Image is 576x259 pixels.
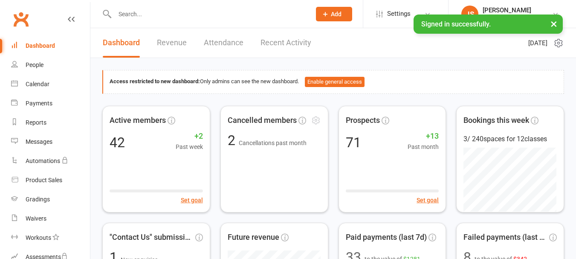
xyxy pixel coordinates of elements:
div: Payments [26,100,52,107]
button: Add [316,7,352,21]
strong: Access restricted to new dashboard: [110,78,200,84]
span: [DATE] [528,38,547,48]
button: Set goal [181,195,203,205]
div: Gradings [26,196,50,203]
span: Paid payments (last 7d) [346,231,427,244]
div: Product Sales [26,177,62,183]
a: Waivers [11,209,90,228]
span: Prospects [346,114,380,127]
div: Jarhead Muay Thai [483,14,534,22]
a: Dashboard [11,36,90,55]
span: +2 [176,130,203,143]
div: 3 / 240 spaces for 12 classes [463,134,557,145]
a: Dashboard [103,28,140,58]
a: Clubworx [10,9,32,30]
span: Past month [408,142,439,151]
a: Workouts [11,228,90,247]
div: Reports [26,119,46,126]
span: Cancelled members [228,114,297,127]
div: 71 [346,136,361,149]
a: Recent Activity [261,28,311,58]
a: Product Sales [11,171,90,190]
a: Calendar [11,75,90,94]
div: Messages [26,138,52,145]
div: Calendar [26,81,49,87]
span: "Contact Us" submissions [110,231,194,244]
span: Settings [387,4,411,23]
span: 2 [228,132,239,148]
span: +13 [408,130,439,143]
a: Attendance [204,28,243,58]
div: Only admins can see the new dashboard. [110,77,557,87]
div: [PERSON_NAME] [483,6,534,14]
span: Signed in successfully. [421,20,491,28]
div: Waivers [26,215,46,222]
button: × [546,15,562,33]
span: Failed payments (last 30d) [463,231,547,244]
div: Workouts [26,234,51,241]
input: Search... [112,8,305,20]
span: Past week [176,142,203,151]
a: Messages [11,132,90,151]
span: Future revenue [228,231,279,244]
span: Bookings this week [463,114,529,127]
div: JS [461,6,478,23]
a: Reports [11,113,90,132]
a: Payments [11,94,90,113]
button: Set goal [417,195,439,205]
a: People [11,55,90,75]
span: Active members [110,114,166,127]
div: 42 [110,136,125,149]
div: Dashboard [26,42,55,49]
a: Revenue [157,28,187,58]
button: Enable general access [305,77,365,87]
a: Gradings [11,190,90,209]
a: Automations [11,151,90,171]
span: Cancellations past month [239,140,307,146]
div: People [26,61,43,68]
div: Automations [26,157,60,164]
span: Add [331,11,342,17]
